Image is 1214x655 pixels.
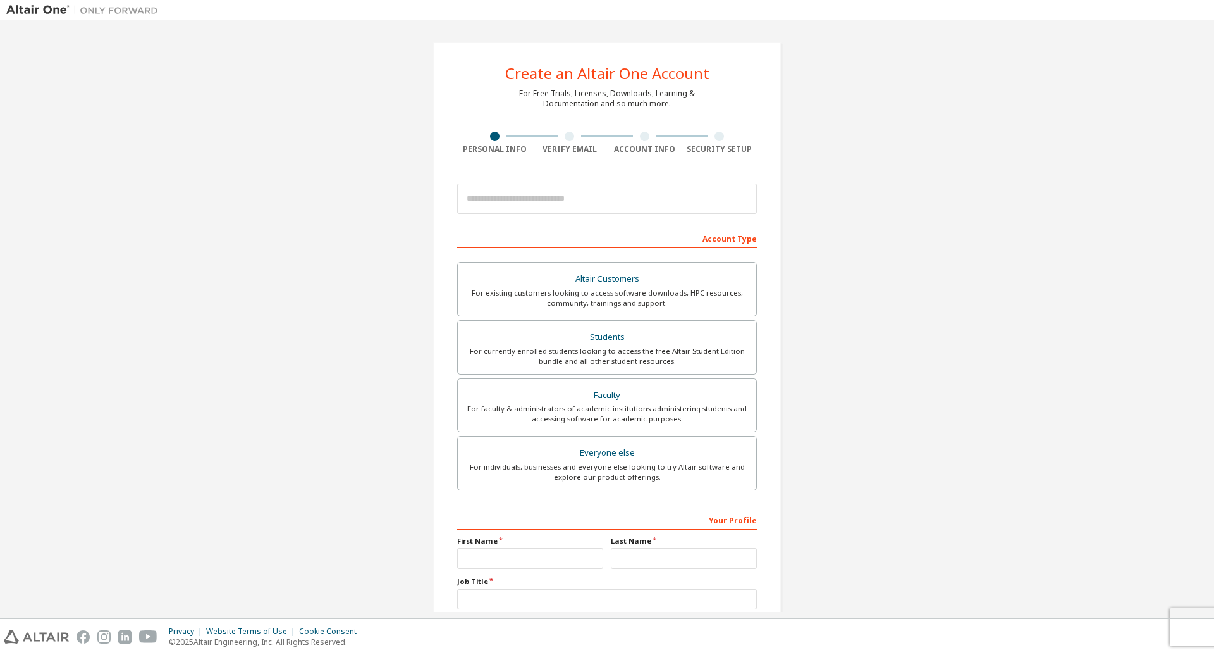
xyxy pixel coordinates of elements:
div: Personal Info [457,144,532,154]
div: For faculty & administrators of academic institutions administering students and accessing softwa... [465,404,749,424]
div: For individuals, businesses and everyone else looking to try Altair software and explore our prod... [465,462,749,482]
div: Verify Email [532,144,608,154]
div: Account Type [457,228,757,248]
img: facebook.svg [77,630,90,644]
label: First Name [457,536,603,546]
div: Account Info [607,144,682,154]
label: Job Title [457,577,757,587]
div: Students [465,328,749,346]
img: youtube.svg [139,630,157,644]
div: Your Profile [457,509,757,530]
div: Privacy [169,627,206,637]
div: Create an Altair One Account [505,66,709,81]
img: altair_logo.svg [4,630,69,644]
div: For Free Trials, Licenses, Downloads, Learning & Documentation and so much more. [519,89,695,109]
div: For existing customers looking to access software downloads, HPC resources, community, trainings ... [465,288,749,308]
img: linkedin.svg [118,630,132,644]
div: Security Setup [682,144,757,154]
div: Cookie Consent [299,627,364,637]
p: © 2025 Altair Engineering, Inc. All Rights Reserved. [169,637,364,647]
div: Altair Customers [465,270,749,288]
img: instagram.svg [97,630,111,644]
div: Everyone else [465,444,749,462]
div: Faculty [465,387,749,404]
div: Website Terms of Use [206,627,299,637]
img: Altair One [6,4,164,16]
div: For currently enrolled students looking to access the free Altair Student Edition bundle and all ... [465,346,749,366]
label: Last Name [611,536,757,546]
